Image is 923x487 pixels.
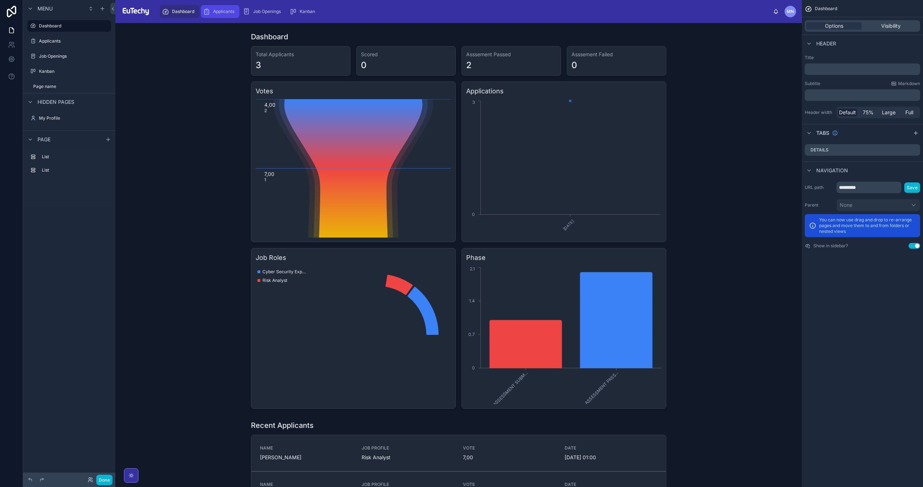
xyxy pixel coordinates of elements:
[805,110,834,115] label: Header width
[898,81,920,87] span: Markdown
[839,109,856,116] span: Default
[287,5,320,18] a: Kanban
[39,53,110,59] label: Job Openings
[33,84,110,89] label: Page name
[815,6,837,12] span: Dashboard
[813,243,848,249] label: Show in sidebar?
[805,55,920,61] label: Title
[39,23,107,29] label: Dashboard
[819,217,916,234] p: You can now use drag and drop to re-arrange pages and move them to and from folders or nested views
[27,35,111,47] a: Applicants
[805,81,820,87] label: Subtitle
[805,202,834,208] label: Parent
[201,5,239,18] a: Applicants
[816,167,848,174] span: Navigation
[891,81,920,87] a: Markdown
[881,22,901,30] span: Visibility
[816,40,836,47] span: Header
[816,129,829,137] span: Tabs
[27,112,111,124] a: My Profile
[23,148,115,183] div: scrollable content
[905,109,913,116] span: Full
[213,9,234,14] span: Applicants
[27,81,111,92] a: Page name
[904,182,920,193] button: Save
[37,98,74,106] span: Hidden pages
[39,68,110,74] label: Kanban
[27,50,111,62] a: Job Openings
[882,109,896,116] span: Large
[39,115,110,121] label: My Profile
[42,154,108,160] label: List
[156,4,773,19] div: scrollable content
[42,167,108,173] label: List
[241,5,286,18] a: Job Openings
[825,22,843,30] span: Options
[27,66,111,77] a: Kanban
[172,9,194,14] span: Dashboard
[96,475,112,485] button: Done
[37,136,50,143] span: Page
[840,202,852,209] span: None
[805,89,920,101] div: scrollable content
[805,63,920,75] div: scrollable content
[300,9,315,14] span: Kanban
[805,185,834,190] label: URL path
[27,20,111,32] a: Dashboard
[253,9,281,14] span: Job Openings
[863,109,874,116] span: 75%
[39,38,110,44] label: Applicants
[121,6,150,17] img: App logo
[787,9,794,14] span: MN
[811,147,829,153] label: Details
[160,5,199,18] a: Dashboard
[836,199,920,211] button: None
[37,5,53,12] span: Menu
